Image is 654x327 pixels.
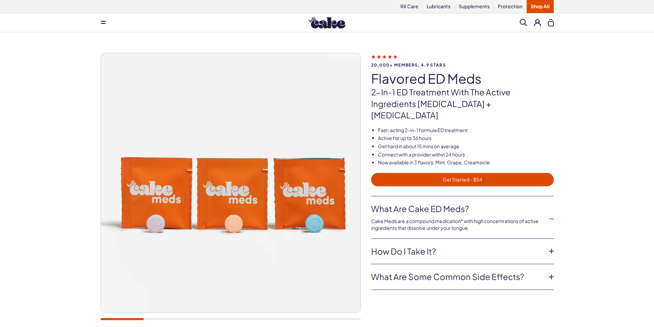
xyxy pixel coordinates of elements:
[378,127,554,134] li: Fast-acting 2-in-1 formula ED treatment
[371,271,543,283] a: What are some common side effects?
[371,54,554,67] a: 20,000+ members, 4.9 stars
[309,17,345,28] img: Hello Cake
[378,143,554,150] li: Get hard in about 15 mins on average
[371,214,543,231] div: Cake Meds are a compound medication* with high concentrations of active ingredients that dissolve...
[378,135,554,142] li: Active for up to 36 hours
[371,63,554,67] span: 20,000+ members, 4.9 stars
[378,151,554,158] li: Connect with a provider within 24 hours
[375,176,550,184] span: Get Started - $54
[378,159,554,166] li: Now available in 3 flavors: Mint, Grape, Creamsicle
[101,53,360,313] img: Hello Cake flavored ED meds in Wild Grape, Orange Creamsicle, and Fresh Mint.
[371,71,554,86] h1: Flavored ED Meds
[371,86,554,121] p: 2-in-1 ED treatment with the active ingredients [MEDICAL_DATA] + [MEDICAL_DATA]
[371,246,543,257] a: How do I take it?
[371,173,554,186] a: Get Started - $54
[371,203,543,215] a: What are Cake ED Meds?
